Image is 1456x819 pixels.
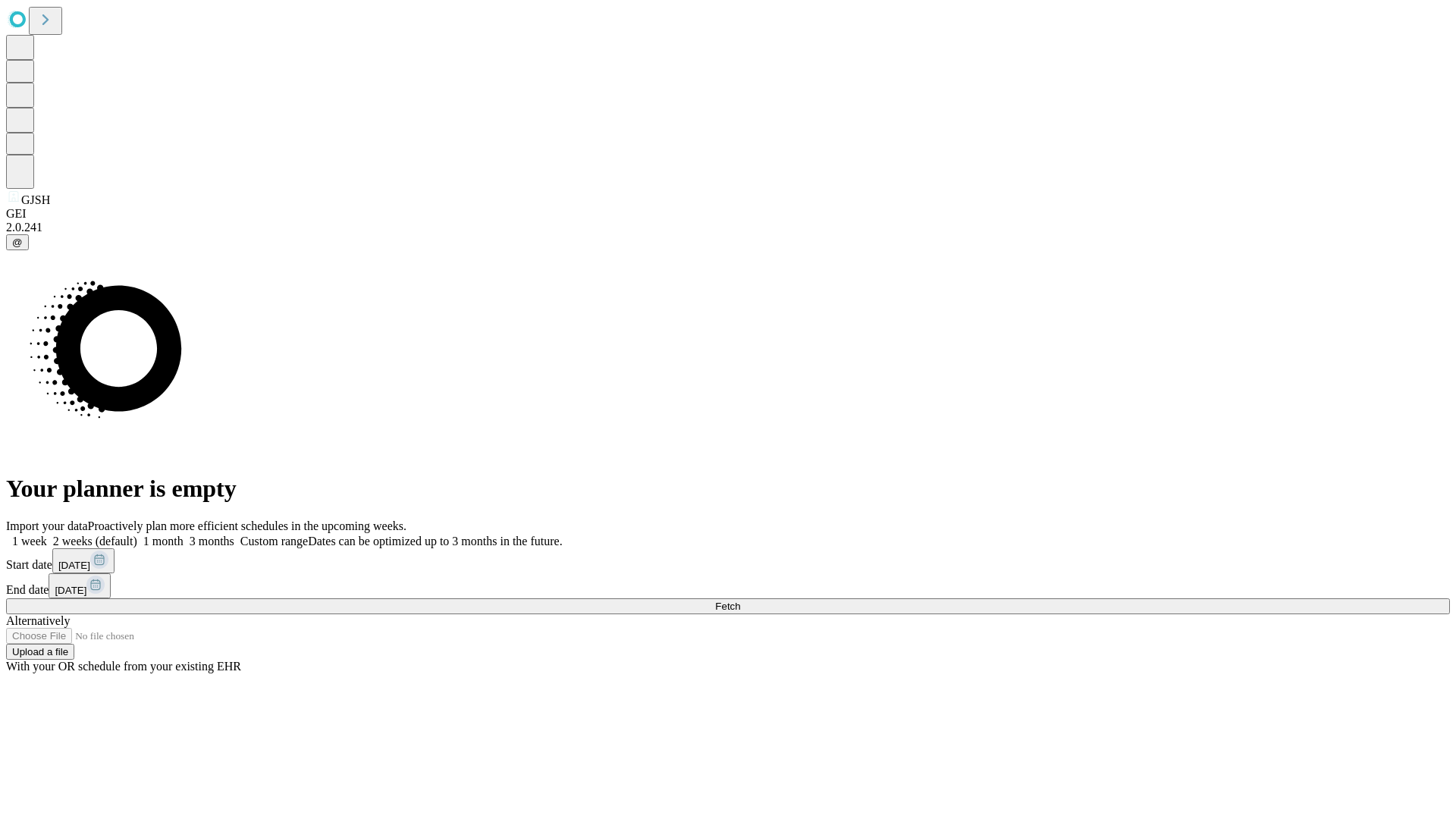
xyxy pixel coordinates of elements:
span: 1 week [12,535,47,548]
div: GEI [6,207,1450,221]
span: Import your data [6,519,88,532]
span: 3 months [190,535,234,548]
button: [DATE] [49,573,111,598]
span: [DATE] [55,585,86,596]
button: @ [6,234,29,250]
span: With your OR schedule from your existing EHR [6,660,241,673]
span: Dates can be optimized up to 3 months in the future. [308,535,562,548]
span: GJSH [21,193,50,206]
span: @ [12,237,23,248]
span: 1 month [143,535,184,548]
span: Fetch [715,601,740,612]
span: Alternatively [6,614,70,627]
button: Upload a file [6,644,74,660]
div: Start date [6,548,1450,573]
span: Custom range [240,535,308,548]
div: End date [6,573,1450,598]
button: [DATE] [52,548,115,573]
div: 2.0.241 [6,221,1450,234]
h1: Your planner is empty [6,475,1450,503]
span: 2 weeks (default) [53,535,137,548]
button: Fetch [6,598,1450,614]
span: [DATE] [58,560,90,571]
span: Proactively plan more efficient schedules in the upcoming weeks. [88,519,406,532]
